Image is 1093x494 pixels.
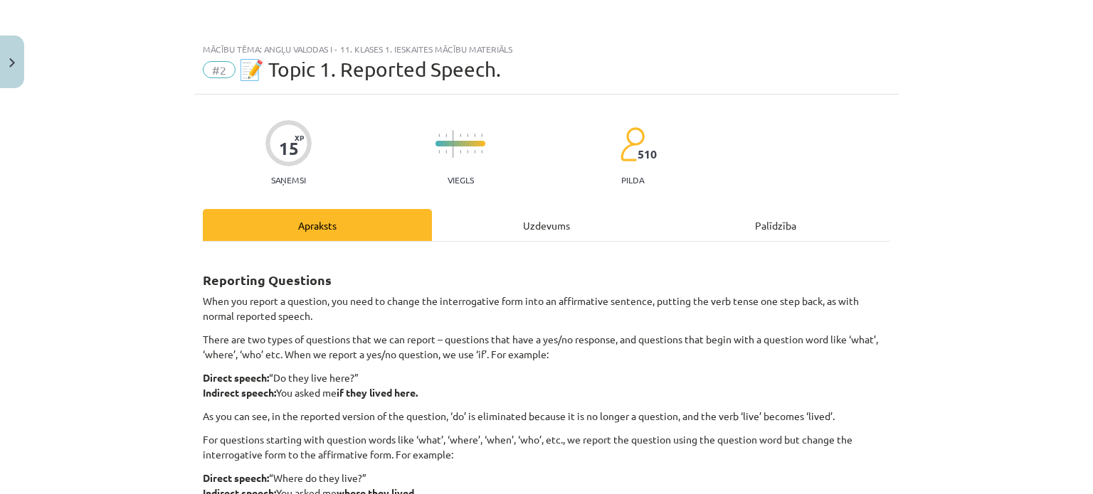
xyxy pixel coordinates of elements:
[445,150,447,154] img: icon-short-line-57e1e144782c952c97e751825c79c345078a6d821885a25fce030b3d8c18986b.svg
[203,409,890,424] p: As you can see, in the reported version of the question, ‘do’ is eliminated because it is no long...
[460,150,461,154] img: icon-short-line-57e1e144782c952c97e751825c79c345078a6d821885a25fce030b3d8c18986b.svg
[481,150,482,154] img: icon-short-line-57e1e144782c952c97e751825c79c345078a6d821885a25fce030b3d8c18986b.svg
[239,58,501,81] span: 📝 Topic 1. Reported Speech.
[337,386,418,399] strong: if they lived here.
[460,134,461,137] img: icon-short-line-57e1e144782c952c97e751825c79c345078a6d821885a25fce030b3d8c18986b.svg
[203,209,432,241] div: Apraksts
[438,150,440,154] img: icon-short-line-57e1e144782c952c97e751825c79c345078a6d821885a25fce030b3d8c18986b.svg
[638,148,657,161] span: 510
[203,272,332,288] strong: Reporting Questions
[445,134,447,137] img: icon-short-line-57e1e144782c952c97e751825c79c345078a6d821885a25fce030b3d8c18986b.svg
[203,332,890,362] p: There are two types of questions that we can report – questions that have a yes/no response, and ...
[467,150,468,154] img: icon-short-line-57e1e144782c952c97e751825c79c345078a6d821885a25fce030b3d8c18986b.svg
[621,175,644,185] p: pilda
[295,134,304,141] span: XP
[448,175,474,185] p: Viegls
[203,386,276,399] strong: Indirect speech:
[467,134,468,137] img: icon-short-line-57e1e144782c952c97e751825c79c345078a6d821885a25fce030b3d8c18986b.svg
[661,209,890,241] div: Palīdzība
[438,134,440,137] img: icon-short-line-57e1e144782c952c97e751825c79c345078a6d821885a25fce030b3d8c18986b.svg
[203,432,890,462] p: For questions starting with question words like ‘what’, ‘where’, ‘when’, ‘who’, etc., we report t...
[432,209,661,241] div: Uzdevums
[481,134,482,137] img: icon-short-line-57e1e144782c952c97e751825c79c345078a6d821885a25fce030b3d8c18986b.svg
[203,371,269,384] strong: Direct speech:
[203,471,269,484] strong: Direct speech:
[279,139,299,159] div: 15
[203,44,890,54] div: Mācību tēma: Angļu valodas i - 11. klases 1. ieskaites mācību materiāls
[474,150,475,154] img: icon-short-line-57e1e144782c952c97e751825c79c345078a6d821885a25fce030b3d8c18986b.svg
[265,175,312,185] p: Saņemsi
[203,294,890,323] p: When you report a question, you need to change the interrogative form into an affirmative sentenc...
[474,134,475,137] img: icon-short-line-57e1e144782c952c97e751825c79c345078a6d821885a25fce030b3d8c18986b.svg
[453,130,454,158] img: icon-long-line-d9ea69661e0d244f92f715978eff75569469978d946b2353a9bb055b3ed8787d.svg
[620,127,645,162] img: students-c634bb4e5e11cddfef0936a35e636f08e4e9abd3cc4e673bd6f9a4125e45ecb1.svg
[9,58,15,68] img: icon-close-lesson-0947bae3869378f0d4975bcd49f059093ad1ed9edebbc8119c70593378902aed.svg
[203,370,890,400] p: “Do they live here?” You asked me
[203,61,236,78] span: #2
